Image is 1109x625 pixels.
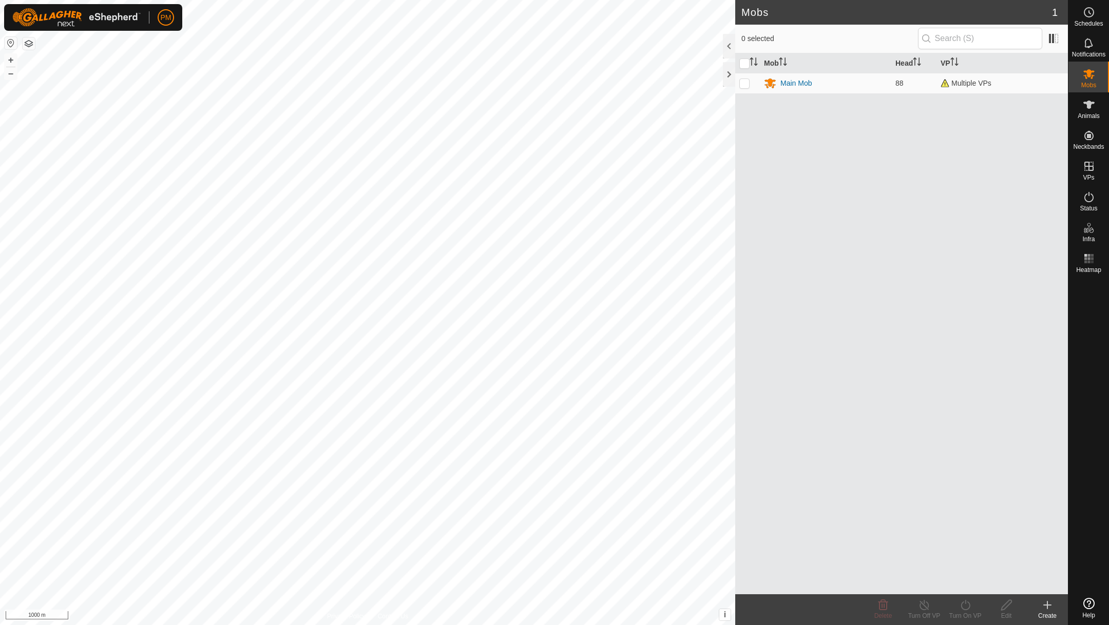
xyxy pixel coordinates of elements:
span: 88 [895,79,904,87]
div: Turn Off VP [904,611,945,620]
span: Animals [1078,113,1100,119]
span: i [724,610,726,619]
button: + [5,54,17,66]
span: Help [1082,612,1095,618]
span: Delete [874,612,892,619]
a: Contact Us [378,612,408,621]
p-sorticon: Activate to sort [950,59,959,67]
span: 0 selected [741,33,918,44]
input: Search (S) [918,28,1042,49]
a: Help [1068,594,1109,622]
div: Create [1027,611,1068,620]
span: Schedules [1074,21,1103,27]
span: Notifications [1072,51,1105,57]
button: Map Layers [23,37,35,50]
span: Infra [1082,236,1095,242]
span: PM [161,12,171,23]
h2: Mobs [741,6,1052,18]
p-sorticon: Activate to sort [750,59,758,67]
div: Main Mob [780,78,812,89]
th: Mob [760,53,891,73]
p-sorticon: Activate to sort [779,59,787,67]
span: Neckbands [1073,144,1104,150]
span: 1 [1052,5,1058,20]
a: Privacy Policy [327,612,366,621]
span: VPs [1083,174,1094,181]
span: Multiple VPs [941,79,991,87]
button: i [719,609,731,620]
div: Edit [986,611,1027,620]
div: Turn On VP [945,611,986,620]
span: Status [1080,205,1097,211]
th: VP [936,53,1068,73]
img: Gallagher Logo [12,8,141,27]
span: Mobs [1081,82,1096,88]
p-sorticon: Activate to sort [913,59,921,67]
button: Reset Map [5,37,17,49]
th: Head [891,53,936,73]
span: Heatmap [1076,267,1101,273]
button: – [5,67,17,80]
